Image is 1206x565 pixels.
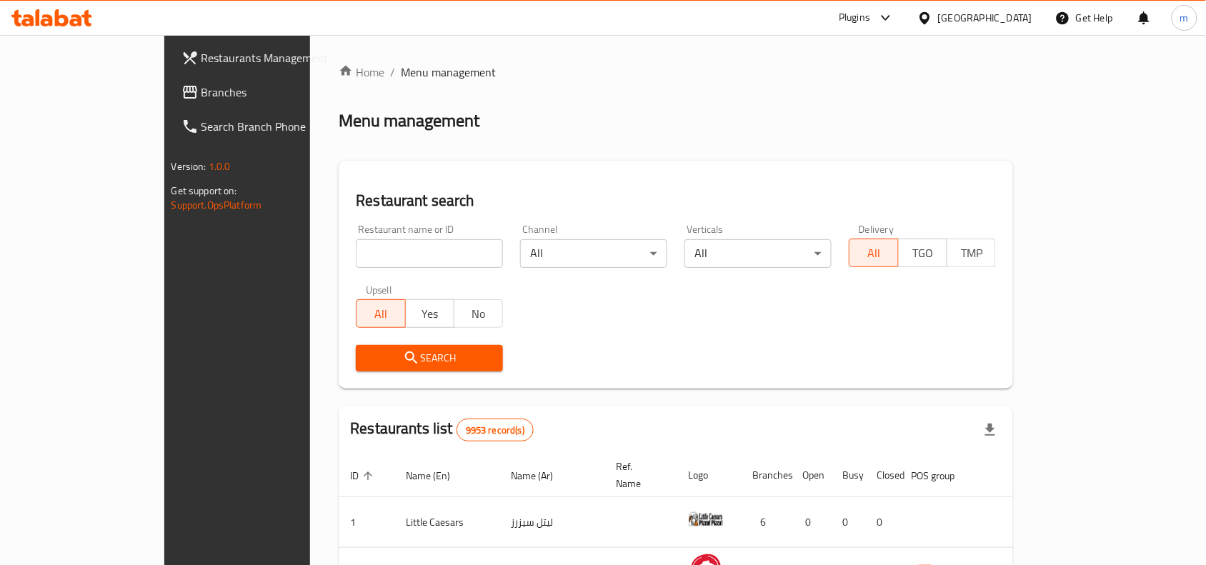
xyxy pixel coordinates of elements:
label: Upsell [366,285,392,295]
td: Little Caesars [394,497,499,548]
span: Branches [201,84,354,101]
div: All [520,239,667,268]
nav: breadcrumb [339,64,1013,81]
td: 0 [831,497,865,548]
button: Yes [405,299,454,328]
div: Export file [973,413,1007,447]
span: Search [367,349,492,367]
th: Logo [677,454,741,497]
span: 1.0.0 [209,157,231,176]
button: TGO [898,239,947,267]
div: Total records count [457,419,534,441]
span: Yes [412,304,449,324]
td: 6 [741,497,791,548]
span: 9953 record(s) [457,424,533,437]
a: Branches [170,75,366,109]
button: All [849,239,898,267]
div: Plugins [839,9,870,26]
h2: Menu management [339,109,479,132]
a: Support.OpsPlatform [171,196,262,214]
img: Little Caesars [688,501,724,537]
div: [GEOGRAPHIC_DATA] [938,10,1032,26]
span: TGO [904,243,942,264]
button: No [454,299,503,328]
th: Closed [865,454,899,497]
span: TMP [953,243,990,264]
div: All [684,239,832,268]
span: Restaurants Management [201,49,354,66]
h2: Restaurant search [356,190,996,211]
label: Delivery [859,224,894,234]
span: All [855,243,892,264]
th: Busy [831,454,865,497]
td: ليتل سيزرز [499,497,604,548]
span: No [460,304,497,324]
input: Search for restaurant name or ID.. [356,239,503,268]
button: Search [356,345,503,371]
a: Search Branch Phone [170,109,366,144]
span: Version: [171,157,206,176]
th: Open [791,454,831,497]
span: Ref. Name [616,458,659,492]
button: TMP [947,239,996,267]
span: ID [350,467,377,484]
td: 1 [339,497,394,548]
button: All [356,299,405,328]
a: Restaurants Management [170,41,366,75]
li: / [390,64,395,81]
span: Name (Ar) [511,467,572,484]
span: Search Branch Phone [201,118,354,135]
span: Get support on: [171,181,237,200]
span: Menu management [401,64,496,81]
span: All [362,304,399,324]
td: 0 [865,497,899,548]
span: POS group [911,467,973,484]
h2: Restaurants list [350,418,534,441]
span: m [1180,10,1189,26]
th: Branches [741,454,791,497]
span: Name (En) [406,467,469,484]
td: 0 [791,497,831,548]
